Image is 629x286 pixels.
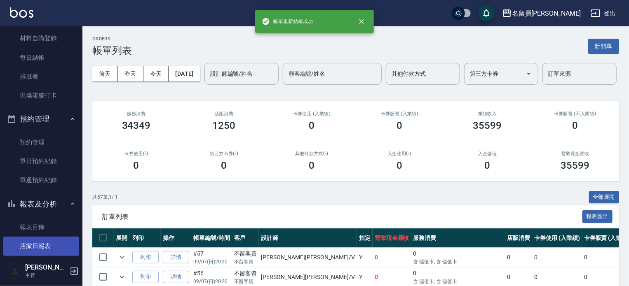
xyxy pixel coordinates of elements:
p: 主管 [25,272,67,279]
button: 列印 [132,271,159,284]
a: 報表匯出 [582,212,613,220]
div: 不留客資 [234,249,257,258]
th: 操作 [161,228,191,248]
button: expand row [116,251,128,263]
h2: 卡券使用(-) [102,151,170,156]
p: 不留客資 [234,258,257,265]
h3: 0 [397,120,403,131]
th: 帳單編號/時間 [191,228,232,248]
th: 營業現金應收 [373,228,411,248]
button: 登出 [587,6,619,21]
td: 0 [505,248,533,267]
th: 店販消費 [505,228,533,248]
a: 每日結帳 [3,48,79,67]
h2: 入金使用(-) [366,151,434,156]
div: 不留客資 [234,269,257,278]
th: 服務消費 [411,228,505,248]
button: 今天 [143,66,169,81]
th: 列印 [130,228,161,248]
a: 詳情 [163,271,189,284]
h2: 卡券販賣 (入業績) [366,111,434,116]
h2: ORDERS [92,36,132,42]
h3: 0 [573,120,578,131]
p: 09/07 (日) 20:20 [193,258,230,265]
button: 前天 [92,66,118,81]
h3: 1250 [213,120,236,131]
button: 預約管理 [3,108,79,130]
h3: 0 [134,160,139,171]
td: [PERSON_NAME][PERSON_NAME] /V [259,248,357,267]
h3: 0 [309,160,315,171]
p: 含 儲值卡, 含 儲值卡 [413,258,503,265]
span: 帳單重新結帳成功 [262,17,313,26]
a: 單週預約紀錄 [3,171,79,190]
button: 新開單 [588,39,619,54]
p: 不留客資 [234,278,257,285]
button: [DATE] [169,66,200,81]
h3: 服務消費 [102,111,170,116]
a: 現場電腦打卡 [3,86,79,105]
button: 報表匯出 [582,210,613,223]
td: #57 [191,248,232,267]
h2: 卡券使用 (入業績) [278,111,346,116]
h3: 34349 [122,120,151,131]
td: 0 [411,248,505,267]
button: expand row [116,271,128,283]
a: 新開單 [588,42,619,50]
p: 09/07 (日) 20:20 [193,278,230,285]
span: 訂單列表 [102,213,582,221]
button: close [352,12,371,30]
th: 客戶 [232,228,259,248]
h2: 入金儲值 [453,151,521,156]
button: save [478,5,495,21]
a: 排班表 [3,67,79,86]
a: 材料自購登錄 [3,29,79,48]
th: 指定 [357,228,373,248]
h5: [PERSON_NAME] [25,263,67,272]
a: 單日預約紀錄 [3,152,79,171]
h2: 業績收入 [453,111,521,116]
a: 詳情 [163,251,189,264]
h3: 35599 [561,160,590,171]
h2: 卡券販賣 (不入業績) [541,111,609,116]
h3: 0 [309,120,315,131]
button: 名留員[PERSON_NAME] [499,5,584,22]
h3: 0 [221,160,227,171]
td: 0 [373,248,411,267]
a: 互助日報表 [3,256,79,275]
button: 列印 [132,251,159,264]
img: Logo [10,7,33,18]
button: Open [522,67,535,80]
h3: 帳單列表 [92,45,132,56]
h2: 第三方卡券(-) [190,151,258,156]
button: 報表及分析 [3,193,79,215]
p: 共 57 筆, 1 / 1 [92,193,118,201]
img: Person [7,263,23,279]
button: 全部展開 [589,191,620,204]
p: 含 儲值卡, 含 儲值卡 [413,278,503,285]
h2: 其他付款方式(-) [278,151,346,156]
th: 展開 [114,228,130,248]
th: 設計師 [259,228,357,248]
div: 名留員[PERSON_NAME] [512,8,581,19]
h2: 營業現金應收 [541,151,609,156]
h2: 店販消費 [190,111,258,116]
a: 預約管理 [3,133,79,152]
h3: 0 [397,160,403,171]
h3: 35599 [473,120,502,131]
button: 昨天 [118,66,143,81]
h3: 0 [485,160,491,171]
a: 店家日報表 [3,237,79,256]
th: 卡券使用 (入業績) [532,228,582,248]
a: 報表目錄 [3,218,79,237]
td: Y [357,248,373,267]
td: 0 [532,248,582,267]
